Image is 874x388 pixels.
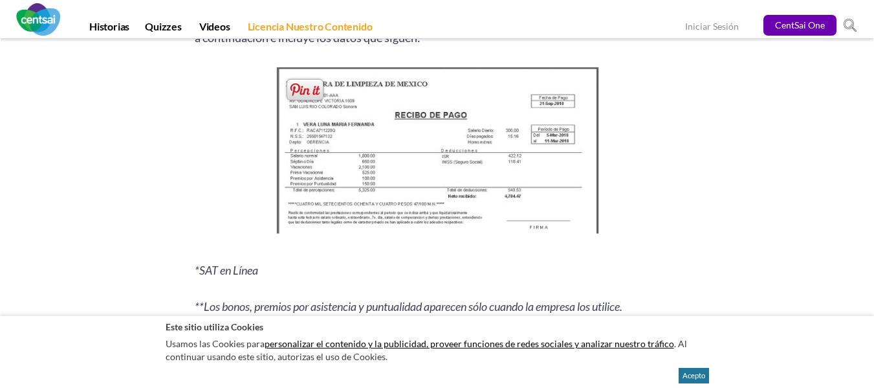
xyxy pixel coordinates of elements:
[166,334,709,366] p: Usamos las Cookies para . Al continuar usando este sitio, autorizas el uso de Cookies.
[16,3,60,36] img: CentSai
[679,368,709,383] button: Acepto
[195,264,258,278] i: *SAT en Línea
[191,20,238,38] a: Videos
[82,20,137,38] a: Historias
[166,321,709,333] h2: Este sitio utiliza Cookies
[195,300,622,314] i: **Los bonos, premios por asistencia y puntualidad aparecen sólo cuando la empresa los utilice.
[685,21,739,34] a: Iniciar Sesión
[763,15,836,36] a: CentSai One
[137,20,190,38] a: Quizzes
[240,20,380,38] a: Licencia Nuestro Contenido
